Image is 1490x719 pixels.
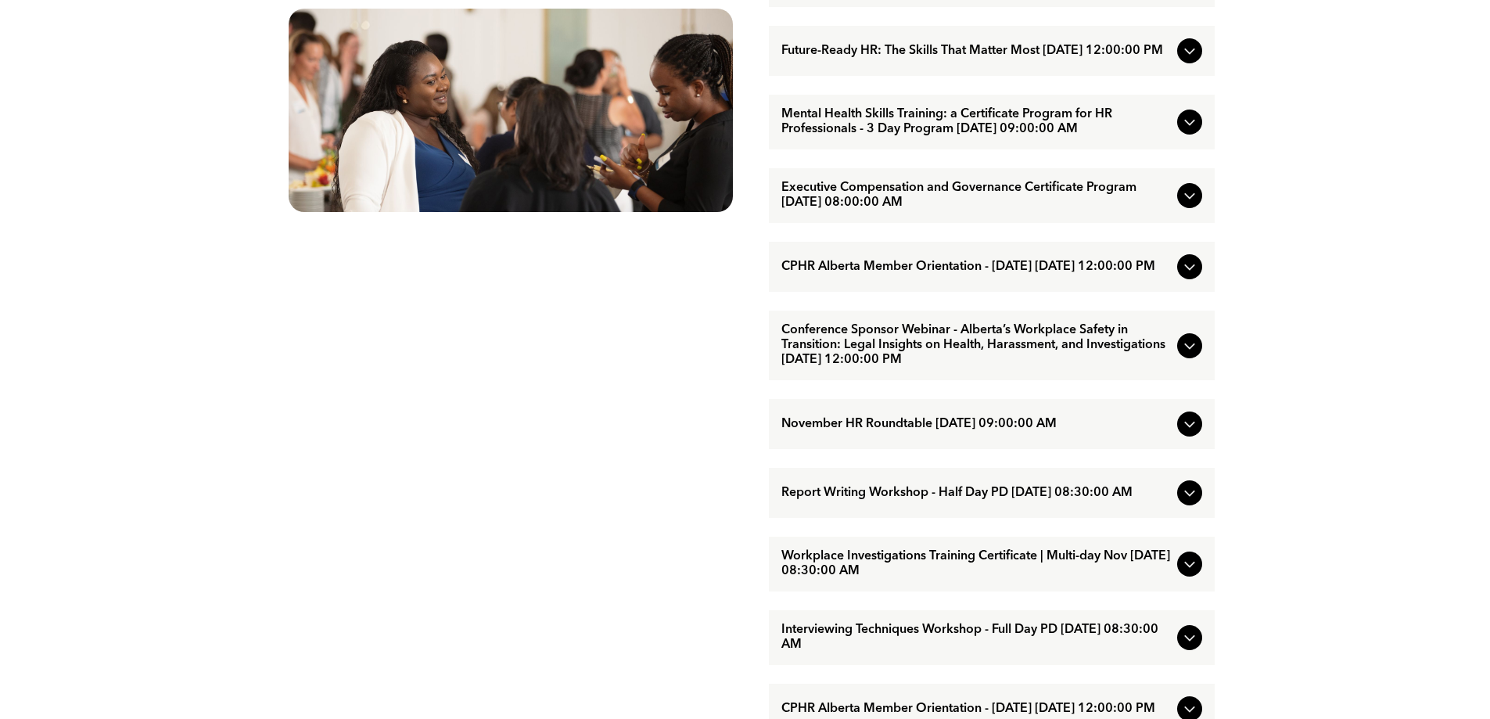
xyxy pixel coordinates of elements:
[781,417,1171,432] span: November HR Roundtable [DATE] 09:00:00 AM
[781,623,1171,652] span: Interviewing Techniques Workshop - Full Day PD [DATE] 08:30:00 AM
[781,702,1171,717] span: CPHR Alberta Member Orientation - [DATE] [DATE] 12:00:00 PM
[781,44,1171,59] span: Future-Ready HR: The Skills That Matter Most [DATE] 12:00:00 PM
[781,486,1171,501] span: Report Writing Workshop - Half Day PD [DATE] 08:30:00 AM
[781,323,1171,368] span: Conference Sponsor Webinar - Alberta’s Workplace Safety in Transition: Legal Insights on Health, ...
[781,181,1171,210] span: Executive Compensation and Governance Certificate Program [DATE] 08:00:00 AM
[781,107,1171,137] span: Mental Health Skills Training: a Certificate Program for HR Professionals - 3 Day Program [DATE] ...
[781,260,1171,275] span: CPHR Alberta Member Orientation - [DATE] [DATE] 12:00:00 PM
[781,549,1171,579] span: Workplace Investigations Training Certificate | Multi-day Nov [DATE] 08:30:00 AM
